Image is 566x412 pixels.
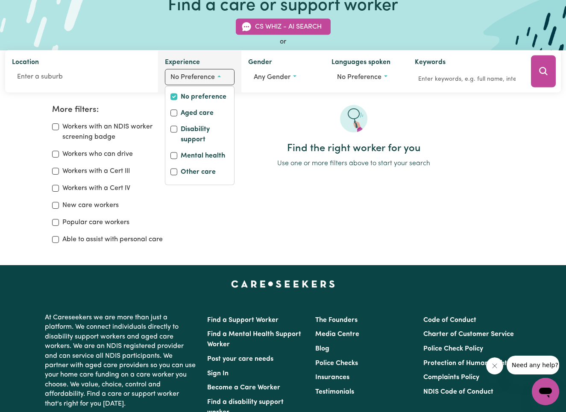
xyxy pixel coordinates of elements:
a: Testimonials [315,389,354,395]
button: CS Whiz - AI Search [236,19,331,35]
label: Workers with an NDIS worker screening badge [62,122,183,142]
span: No preference [170,74,215,81]
label: Experience [165,57,200,69]
label: Keywords [415,57,446,69]
label: No preference [181,92,226,104]
label: Aged care [181,108,214,120]
a: Careseekers home page [231,281,335,287]
label: Other care [181,167,216,179]
label: Workers with a Cert IV [62,183,130,193]
iframe: Message from company [507,356,559,374]
a: Code of Conduct [423,317,476,324]
button: Search [531,56,556,88]
a: Media Centre [315,331,359,338]
a: Police Check Policy [423,345,483,352]
a: Become a Care Worker [207,384,280,391]
label: Mental health [181,151,225,163]
label: Gender [248,57,272,69]
h2: Find the right worker for you [194,143,514,155]
div: or [5,37,561,47]
button: Worker experience options [165,69,235,85]
iframe: Button to launch messaging window [532,378,559,405]
a: The Founders [315,317,358,324]
iframe: Close message [486,357,503,374]
a: Insurances [315,374,349,381]
a: Protection of Human Rights [423,360,510,367]
p: Use one or more filters above to start your search [194,158,514,169]
label: Workers with a Cert III [62,166,130,176]
label: Disability support [181,124,229,146]
p: At Careseekers we are more than just a platform. We connect individuals directly to disability su... [45,310,197,412]
button: Worker language preferences [331,69,401,85]
a: Find a Mental Health Support Worker [207,331,301,348]
label: Location [12,57,39,69]
span: Any gender [254,74,290,81]
a: Blog [315,345,329,352]
a: Sign In [207,370,229,377]
label: Workers who can drive [62,149,133,159]
input: Enter a suburb [12,69,151,85]
a: Police Checks [315,360,358,367]
button: Worker gender preference [248,69,318,85]
a: Post your care needs [207,356,273,362]
label: Popular care workers [62,217,129,228]
input: Enter keywords, e.g. full name, interests [415,73,519,86]
a: Charter of Customer Service [423,331,514,338]
a: Complaints Policy [423,374,479,381]
label: New care workers [62,200,119,210]
span: No preference [337,74,381,81]
a: NDIS Code of Conduct [423,389,493,395]
label: Languages spoken [331,57,390,69]
a: Find a Support Worker [207,317,279,324]
div: Worker experience options [165,86,235,185]
h2: More filters: [52,105,183,115]
label: Able to assist with personal care [62,234,163,245]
